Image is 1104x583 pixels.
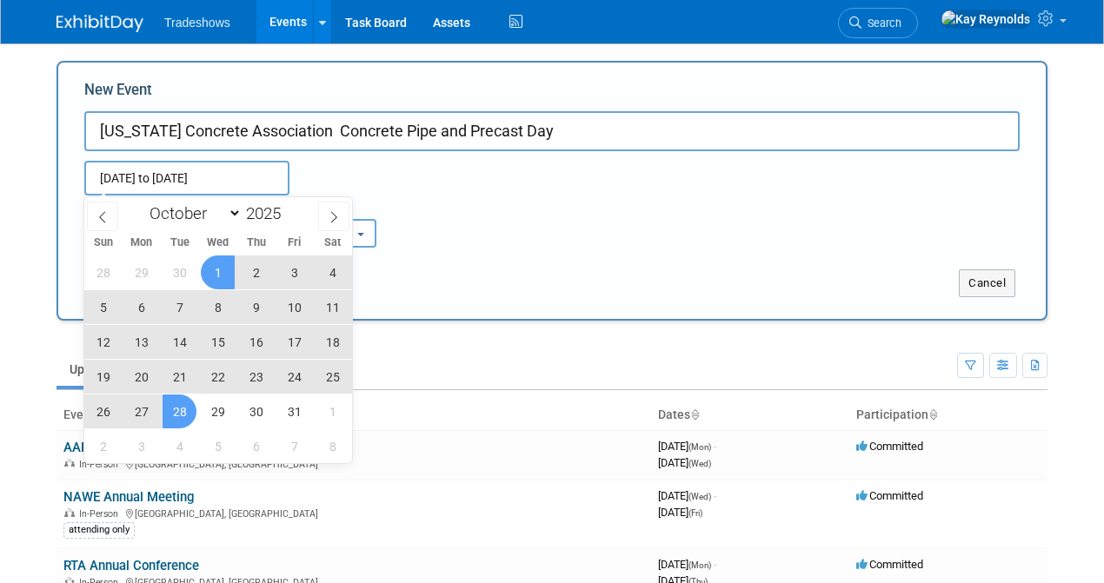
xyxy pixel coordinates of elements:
[237,237,276,248] span: Thu
[142,202,242,224] select: Month
[124,429,158,463] span: November 3, 2025
[239,429,273,463] span: November 6, 2025
[161,237,199,248] span: Tue
[63,440,209,455] a: AAPA Annual Convention
[124,255,158,289] span: September 29, 2025
[84,111,1020,151] input: Name of Trade Show / Conference
[688,492,711,501] span: (Wed)
[63,558,199,573] a: RTA Annual Conference
[277,360,311,394] span: October 24, 2025
[258,195,406,218] div: Participation:
[163,429,196,463] span: November 4, 2025
[239,255,273,289] span: October 2, 2025
[316,325,349,359] span: October 18, 2025
[124,394,158,428] span: October 27, 2025
[86,394,120,428] span: October 26, 2025
[316,429,349,463] span: November 8, 2025
[277,290,311,324] span: October 10, 2025
[316,255,349,289] span: October 4, 2025
[163,394,196,428] span: October 28, 2025
[277,394,311,428] span: October 31, 2025
[201,394,235,428] span: October 29, 2025
[276,237,314,248] span: Fri
[690,407,699,421] a: Sort by Start Date
[959,269,1015,297] button: Cancel
[201,325,235,359] span: October 15, 2025
[79,508,123,520] span: In-Person
[277,255,311,289] span: October 3, 2025
[658,456,711,469] span: [DATE]
[239,290,273,324] span: October 9, 2025
[201,290,235,324] span: October 8, 2025
[79,459,123,470] span: In-Person
[688,508,702,518] span: (Fri)
[714,489,716,502] span: -
[239,325,273,359] span: October 16, 2025
[316,394,349,428] span: November 1, 2025
[316,360,349,394] span: October 25, 2025
[849,401,1047,430] th: Participation
[658,558,716,571] span: [DATE]
[63,522,135,538] div: attending only
[688,459,711,468] span: (Wed)
[714,558,716,571] span: -
[658,489,716,502] span: [DATE]
[86,429,120,463] span: November 2, 2025
[124,325,158,359] span: October 13, 2025
[651,401,849,430] th: Dates
[316,290,349,324] span: October 11, 2025
[163,255,196,289] span: September 30, 2025
[928,407,937,421] a: Sort by Participation Type
[658,440,716,453] span: [DATE]
[714,440,716,453] span: -
[86,325,120,359] span: October 12, 2025
[57,401,651,430] th: Event
[64,459,75,467] img: In-Person Event
[163,325,196,359] span: October 14, 2025
[86,360,120,394] span: October 19, 2025
[84,161,289,195] input: Start Date - End Date
[163,290,196,324] span: October 7, 2025
[277,325,311,359] span: October 17, 2025
[201,255,235,289] span: October 1, 2025
[123,237,161,248] span: Mon
[63,456,644,470] div: [GEOGRAPHIC_DATA], [GEOGRAPHIC_DATA]
[57,353,158,386] a: Upcoming34
[201,360,235,394] span: October 22, 2025
[314,237,352,248] span: Sat
[239,360,273,394] span: October 23, 2025
[84,80,152,107] label: New Event
[84,195,232,218] div: Attendance / Format:
[242,203,294,223] input: Year
[201,429,235,463] span: November 5, 2025
[86,255,120,289] span: September 28, 2025
[57,15,143,32] img: ExhibitDay
[856,489,923,502] span: Committed
[688,442,711,452] span: (Mon)
[164,16,230,30] span: Tradeshows
[688,560,711,570] span: (Mon)
[63,489,194,505] a: NAWE Annual Meeting
[856,558,923,571] span: Committed
[856,440,923,453] span: Committed
[84,237,123,248] span: Sun
[63,506,644,520] div: [GEOGRAPHIC_DATA], [GEOGRAPHIC_DATA]
[941,10,1031,29] img: Kay Reynolds
[199,237,237,248] span: Wed
[163,360,196,394] span: October 21, 2025
[64,508,75,517] img: In-Person Event
[658,506,702,519] span: [DATE]
[277,429,311,463] span: November 7, 2025
[861,17,901,30] span: Search
[124,290,158,324] span: October 6, 2025
[86,290,120,324] span: October 5, 2025
[239,394,273,428] span: October 30, 2025
[838,8,918,38] a: Search
[124,360,158,394] span: October 20, 2025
